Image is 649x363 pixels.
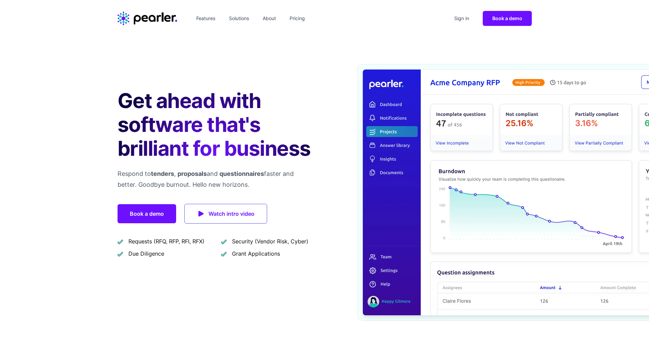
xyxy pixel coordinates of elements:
[118,168,314,190] p: Respond to , and faster and better. Goodbye burnout. Hello new horizons.
[177,170,207,177] span: proposals
[451,13,472,24] a: Sign in
[118,239,123,244] img: checkmark
[226,13,252,24] a: Solutions
[184,204,267,224] a: Watch intro video
[194,13,218,24] a: Features
[118,204,176,223] a: Book a demo
[232,237,308,245] span: Security (Vendor Risk, Cyber)
[118,89,314,160] h1: Get ahead with software that's brilliant for business
[219,170,264,177] span: questionnaires
[118,12,177,25] a: Home
[128,237,204,245] span: Requests (RFQ, RFP, RFI, RFX)
[221,239,227,244] img: checkmark
[287,13,308,24] a: Pricing
[208,209,254,218] span: Watch intro video
[128,249,164,258] span: Due Diligence
[492,15,522,21] span: Book a demo
[151,170,174,177] span: tenders
[260,13,279,24] a: About
[221,251,227,257] img: checkmark
[483,11,532,26] a: Book a demo
[118,251,123,257] img: checkmark
[232,249,280,258] span: Grant Applications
